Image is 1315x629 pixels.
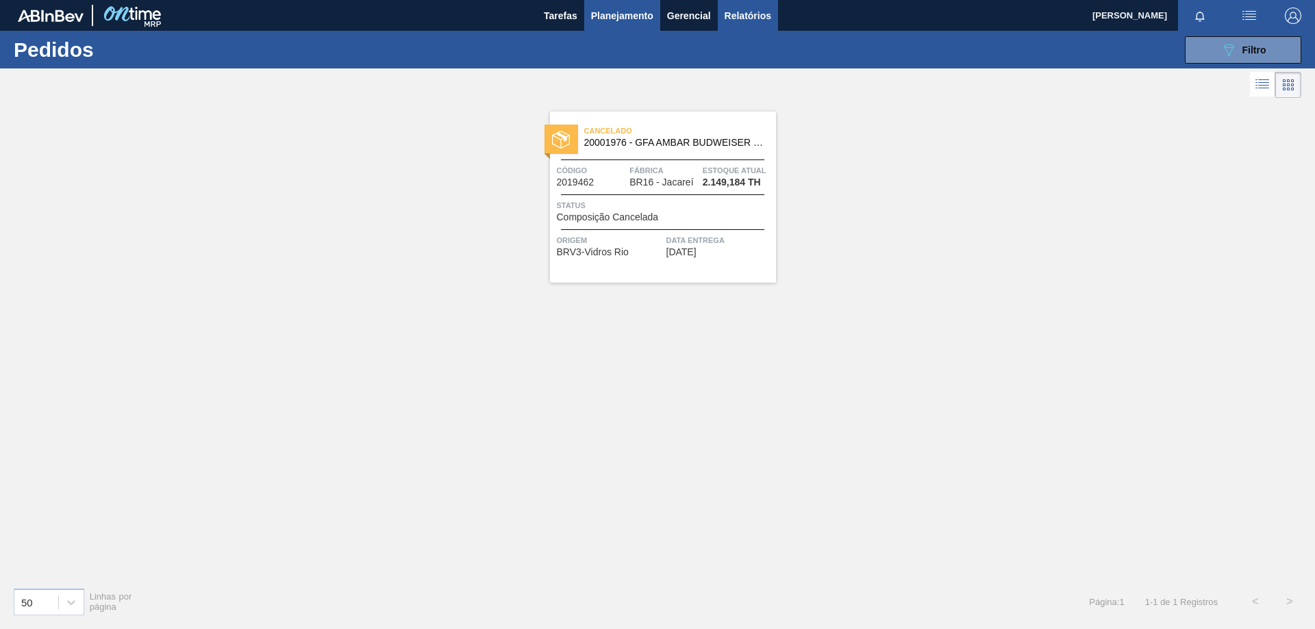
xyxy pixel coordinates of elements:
a: statusCancelado20001976 - GFA AMBAR BUDWEISER 330ML 197GCódigo2019462FábricaBR16 - JacareíEstoque... [540,112,776,283]
img: status [552,131,570,149]
span: Gerencial [667,8,711,24]
span: 14/09/2025 [666,247,697,257]
span: 2019462 [557,177,594,188]
div: 50 [21,596,33,608]
button: < [1238,585,1273,619]
span: Tarefas [544,8,577,24]
span: Planejamento [591,8,653,24]
h1: Pedidos [14,42,218,57]
span: Fábrica [629,164,699,177]
span: Relatórios [725,8,771,24]
img: TNhmsLtSVTkK8tSr43FrP2fwEKptu5GPRR3wAAAABJRU5ErkJggg== [18,10,84,22]
span: 20001976 - GFA AMBAR BUDWEISER 330ML 197G [584,138,765,148]
img: userActions [1241,8,1257,24]
span: Origem [557,233,663,247]
button: > [1273,585,1307,619]
div: Visão em Cards [1275,72,1301,98]
button: Notificações [1178,6,1222,25]
span: Status [557,198,773,212]
span: Código [557,164,627,177]
span: BRV3-Vidros Rio [557,247,629,257]
span: Estoque atual [703,164,773,177]
span: Composição Cancelada [557,212,659,222]
div: Visão em Lista [1250,72,1275,98]
span: BR16 - Jacareí [629,177,693,188]
span: Cancelado [584,124,776,138]
button: Filtro [1185,36,1301,64]
span: Data entrega [666,233,773,247]
span: 1 - 1 de 1 Registros [1145,597,1218,607]
span: 2.149,184 TH [703,177,761,188]
span: Página : 1 [1089,597,1124,607]
img: Logout [1285,8,1301,24]
span: Linhas por página [90,591,132,612]
span: Filtro [1242,44,1266,55]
